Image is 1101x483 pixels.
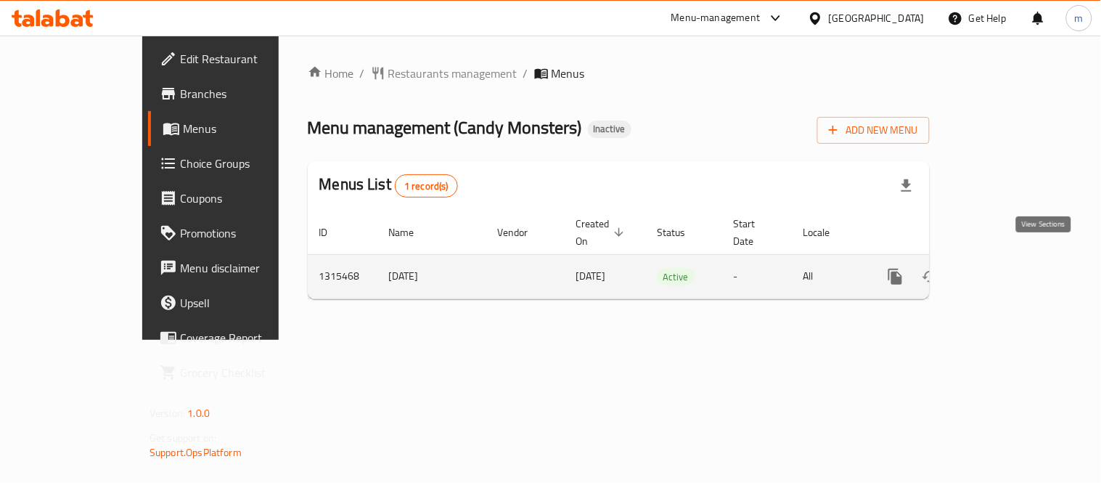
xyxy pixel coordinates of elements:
span: [DATE] [576,267,606,285]
td: [DATE] [377,254,486,299]
span: Coverage Report [180,329,314,346]
div: [GEOGRAPHIC_DATA] [829,10,925,26]
span: Version: [150,404,185,423]
td: 1315468 [308,254,377,299]
a: Restaurants management [371,65,517,82]
li: / [523,65,528,82]
span: Edit Restaurant [180,50,314,68]
td: - [722,254,792,299]
a: Edit Restaurant [148,41,326,76]
div: Inactive [588,121,631,138]
span: Start Date [734,215,774,250]
span: Promotions [180,224,314,242]
div: Menu-management [671,9,761,27]
span: Grocery Checklist [180,364,314,381]
button: Change Status [913,259,948,294]
span: Created On [576,215,629,250]
span: Menu disclaimer [180,259,314,277]
span: Inactive [588,123,631,135]
a: Menus [148,111,326,146]
span: Add New Menu [829,121,918,139]
span: ID [319,224,347,241]
span: 1 record(s) [396,179,457,193]
span: Upsell [180,294,314,312]
a: Branches [148,76,326,111]
a: Support.OpsPlatform [150,443,242,462]
table: enhanced table [308,211,1029,299]
li: / [360,65,365,82]
a: Promotions [148,216,326,251]
span: Restaurants management [388,65,517,82]
div: Total records count [395,174,458,198]
a: Menu disclaimer [148,251,326,285]
span: Active [658,269,695,285]
a: Choice Groups [148,146,326,181]
span: Menus [552,65,585,82]
button: more [878,259,913,294]
a: Home [308,65,354,82]
span: Branches [180,85,314,102]
span: 1.0.0 [187,404,210,423]
button: Add New Menu [817,117,930,144]
span: Menus [183,120,314,137]
span: Vendor [498,224,547,241]
span: Name [389,224,433,241]
a: Upsell [148,285,326,320]
span: Coupons [180,190,314,207]
span: Status [658,224,705,241]
a: Grocery Checklist [148,355,326,390]
nav: breadcrumb [308,65,930,82]
span: Menu management ( Candy Monsters ) [308,111,582,144]
span: Choice Groups [180,155,314,172]
th: Actions [867,211,1029,255]
span: m [1075,10,1084,26]
span: Locale [803,224,849,241]
td: All [792,254,867,299]
a: Coverage Report [148,320,326,355]
h2: Menus List [319,174,458,198]
div: Active [658,268,695,285]
div: Export file [889,169,924,203]
a: Coupons [148,181,326,216]
span: Get support on: [150,429,216,447]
